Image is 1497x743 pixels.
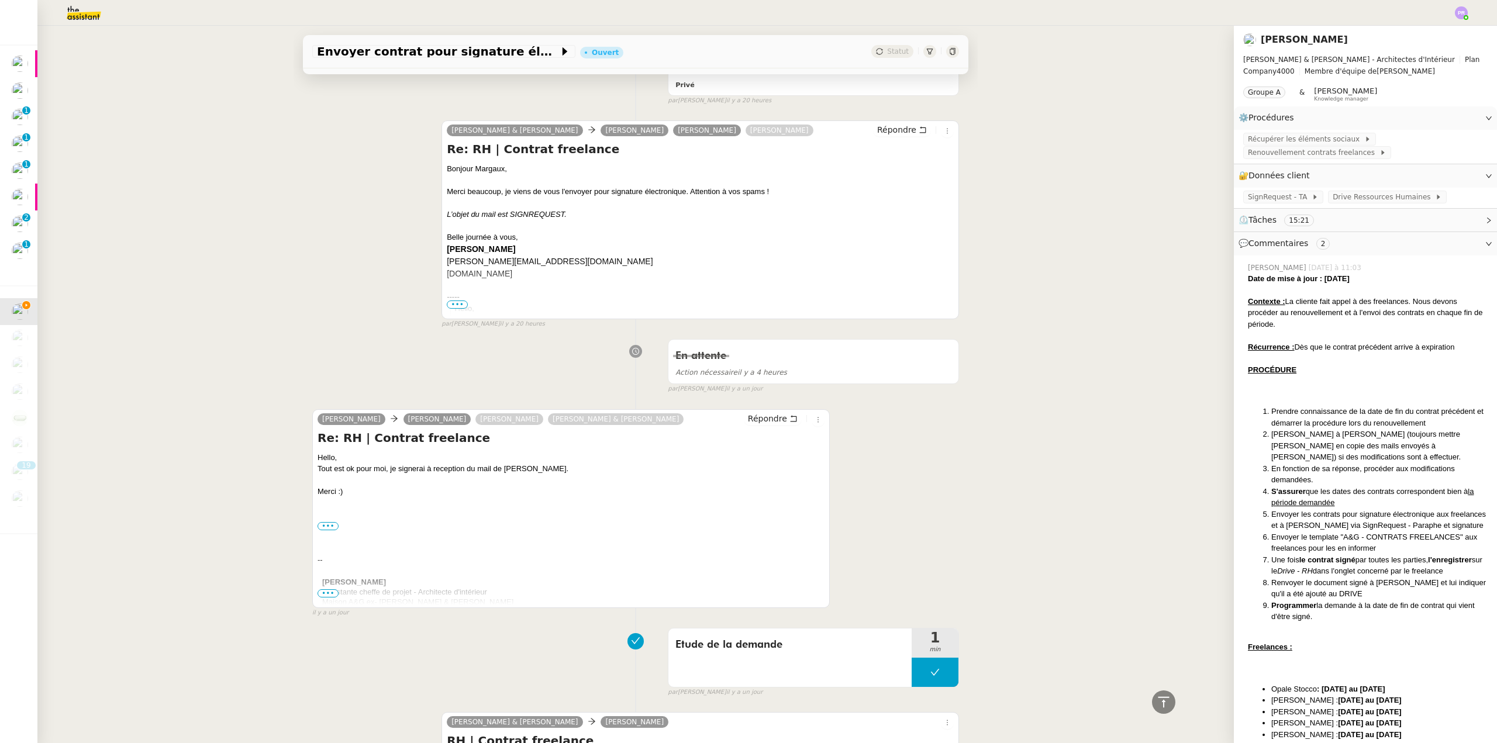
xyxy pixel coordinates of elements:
[447,717,582,727] a: [PERSON_NAME] & [PERSON_NAME]
[1243,33,1256,46] img: users%2FutyFSk64t3XkVZvBICD9ZGkOt3Y2%2Favatar%2F51cb3b97-3a78-460b-81db-202cf2efb2f3
[12,464,28,480] img: users%2FfjlNmCTkLiVoA3HQjY3GA5JXGxb2%2Favatar%2Fstarofservice_97480retdsc0392.png
[675,81,694,89] b: Privé
[592,49,619,56] div: Ouvert
[12,357,28,373] img: users%2FfjlNmCTkLiVoA3HQjY3GA5JXGxb2%2Favatar%2Fstarofservice_97480retdsc0392.png
[1271,531,1488,554] li: Envoyer le template "A&G - CONTRATS FREELANCES" aux freelances pour les en informer
[1305,67,1377,75] span: Membre d'équipe de
[748,413,787,424] span: Répondre
[675,368,787,376] span: il y a 4 heures
[675,60,734,69] span: Procédure à MAJ
[312,608,349,618] span: il y a un jour
[1243,87,1285,98] nz-tag: Groupe A
[455,303,954,348] div: Hello,
[1271,683,1488,695] li: Opale Stocco
[22,461,26,472] p: 1
[12,56,28,72] img: users%2FfjlNmCTkLiVoA3HQjY3GA5JXGxb2%2Favatar%2Fstarofservice_97480retdsc0392.png
[1234,209,1497,231] div: ⏲️Tâches 15:21
[675,636,905,654] span: Etude de la demande
[1248,171,1310,180] span: Données client
[675,368,737,376] span: Action nécessaire
[601,125,668,136] a: [PERSON_NAME]
[322,597,822,607] p: Maison A&G ex- [PERSON_NAME] & [PERSON_NAME]
[24,160,29,171] p: 1
[668,384,763,394] small: [PERSON_NAME]
[1271,509,1488,531] li: Envoyer les contrats pour signature électronique aux freelances et à [PERSON_NAME] via SignReques...
[447,231,954,243] div: Belle journée à vous,
[318,463,825,475] div: Tout est ok pour moi, je signerai à reception du mail de [PERSON_NAME].
[1271,694,1488,706] li: [PERSON_NAME] :
[1239,239,1334,248] span: 💬
[475,414,543,424] a: [PERSON_NAME]
[1317,685,1385,693] strong: : [DATE] au [DATE]
[1248,262,1309,273] span: [PERSON_NAME]
[22,133,30,141] nz-badge-sup: 1
[1271,717,1488,729] li: [PERSON_NAME] :
[1338,718,1402,727] strong: [DATE] au [DATE]
[1248,133,1364,145] span: Récupérer les éléments sociaux
[1248,113,1294,122] span: Procédures
[1248,191,1312,203] span: SignRequest - TA
[500,319,545,329] span: il y a 20 heures
[318,452,825,497] div: Hello,
[1261,34,1348,45] a: [PERSON_NAME]
[12,136,28,152] img: users%2FME7CwGhkVpexbSaUxoFyX6OhGQk2%2Favatar%2Fe146a5d2-1708-490f-af4b-78e736222863
[1428,555,1472,564] strong: l'enregistrer
[447,125,582,136] a: [PERSON_NAME] & [PERSON_NAME]
[1248,297,1285,306] u: Contexte :
[17,461,35,469] nz-badge-sup: 19
[1248,343,1294,351] u: Récurrence :
[1271,729,1488,741] li: [PERSON_NAME] :
[746,125,813,136] a: [PERSON_NAME]
[673,125,741,136] a: [PERSON_NAME]
[1284,215,1314,226] nz-tag: 15:21
[12,189,28,205] img: users%2FfjlNmCTkLiVoA3HQjY3GA5JXGxb2%2Favatar%2Fstarofservice_97480retdsc0392.png
[24,133,29,144] p: 1
[441,319,545,329] small: [PERSON_NAME]
[12,437,28,453] img: users%2FfjlNmCTkLiVoA3HQjY3GA5JXGxb2%2Favatar%2Fstarofservice_97480retdsc0392.png
[668,687,678,697] span: par
[912,631,958,645] span: 1
[447,163,954,175] div: Bonjour Margaux,
[873,123,931,136] button: Répondre
[1243,56,1455,64] span: [PERSON_NAME] & [PERSON_NAME] - Architectes d'Intérieur
[447,300,468,309] span: •••
[322,578,822,587] p: [PERSON_NAME]
[318,522,339,530] label: •••
[1299,87,1305,102] span: &
[22,213,30,222] nz-badge-sup: 2
[668,384,678,394] span: par
[1271,600,1488,623] li: la demande à la date de fin de contrat qui vient d'être signé.
[1248,365,1296,374] u: PROCÉDURE
[1248,341,1488,353] div: Dès que le contrat précédent arrive à expiration
[12,303,28,320] img: users%2FutyFSk64t3XkVZvBICD9ZGkOt3Y2%2Favatar%2F51cb3b97-3a78-460b-81db-202cf2efb2f3
[1248,147,1379,158] span: Renouvellement contrats freelances
[12,82,28,99] img: users%2FfjlNmCTkLiVoA3HQjY3GA5JXGxb2%2Favatar%2Fstarofservice_97480retdsc0392.png
[447,210,567,219] em: L’objet du mail est SIGNREQUEST.
[1239,111,1299,125] span: ⚙️
[318,555,323,564] span: --
[455,314,954,326] div: Tout est ok pour moi, je signerai à reception du mail de [PERSON_NAME].
[1299,555,1355,564] strong: le contrat signé
[12,490,28,507] img: users%2FfjlNmCTkLiVoA3HQjY3GA5JXGxb2%2Favatar%2Fstarofservice_97480retdsc0392.png
[1314,87,1377,95] span: [PERSON_NAME]
[24,240,29,251] p: 1
[1248,274,1350,283] strong: Date de mise à jour : [DATE]
[322,588,822,597] p: Assistante cheffe de projet - Architecte d'intérieur
[12,109,28,125] img: users%2FfjlNmCTkLiVoA3HQjY3GA5JXGxb2%2Favatar%2Fstarofservice_97480retdsc0392.png
[1333,191,1435,203] span: Drive Ressources Humaines
[1271,428,1488,463] li: [PERSON_NAME] à [PERSON_NAME] (toujours mettre [PERSON_NAME] en copie des mails envoyés à [PERSON...
[726,96,771,106] span: il y a 20 heures
[12,243,28,259] img: users%2FQNmrJKjvCnhZ9wRJPnUNc9lj8eE3%2Favatar%2F5ca36b56-0364-45de-a850-26ae83da85f1
[317,46,559,57] span: Envoyer contrat pour signature électronique
[1243,54,1488,77] span: [PERSON_NAME]
[726,687,763,697] span: il y a un jour
[1239,215,1324,224] span: ⏲️
[1271,486,1488,509] li: que les dates des contrats correspondent bien à
[318,486,825,497] div: Merci :)
[447,291,954,303] div: -----
[1248,296,1488,330] div: La cliente fait appel à des freelances. Nous devons procéder au renouvellement et à l'envoi des c...
[1455,6,1468,19] img: svg
[318,589,339,597] span: •••
[1277,566,1313,575] em: Drive - RH
[668,96,771,106] small: [PERSON_NAME]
